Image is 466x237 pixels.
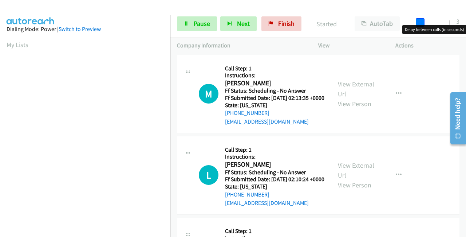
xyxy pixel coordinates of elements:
p: Actions [395,41,459,50]
p: Started [311,19,341,29]
h5: Ff Status: Scheduling - No Answer [225,169,324,176]
iframe: Resource Center [445,89,466,147]
a: Finish [261,16,301,31]
h5: Ff Submitted Date: [DATE] 02:13:35 +0000 [225,94,324,102]
p: Company Information [177,41,305,50]
span: Finish [278,19,295,28]
h2: [PERSON_NAME] [225,79,322,88]
a: View External Url [338,161,374,179]
a: Switch to Preview [59,26,101,32]
a: [PHONE_NUMBER] [225,191,269,198]
h5: Ff Submitted Date: [DATE] 02:10:24 +0000 [225,176,324,183]
h5: Call Step: 1 [225,228,324,235]
h2: [PERSON_NAME] [225,160,322,169]
div: 3 [456,16,459,26]
a: Pause [177,16,217,31]
span: Next [237,19,250,28]
h5: State: [US_STATE] [225,102,324,109]
h1: L [199,165,218,185]
span: Pause [194,19,210,28]
h1: M [199,84,218,104]
h5: Instructions: [225,153,324,160]
a: [EMAIL_ADDRESS][DOMAIN_NAME] [225,118,309,125]
a: View Person [338,100,371,108]
a: [EMAIL_ADDRESS][DOMAIN_NAME] [225,199,309,206]
a: View External Url [338,80,374,98]
h5: Call Step: 1 [225,65,324,72]
h5: Instructions: [225,72,324,79]
button: AutoTab [355,16,400,31]
div: The call is yet to be attempted [199,84,218,104]
div: Dialing Mode: Power | [7,25,164,34]
div: The call is yet to be attempted [199,165,218,185]
h5: Ff Status: Scheduling - No Answer [225,87,324,94]
a: My Lists [7,40,28,49]
a: View Person [338,181,371,189]
h5: Call Step: 1 [225,146,324,154]
button: Next [220,16,257,31]
a: [PHONE_NUMBER] [225,109,269,116]
h5: State: [US_STATE] [225,183,324,190]
p: View [318,41,382,50]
